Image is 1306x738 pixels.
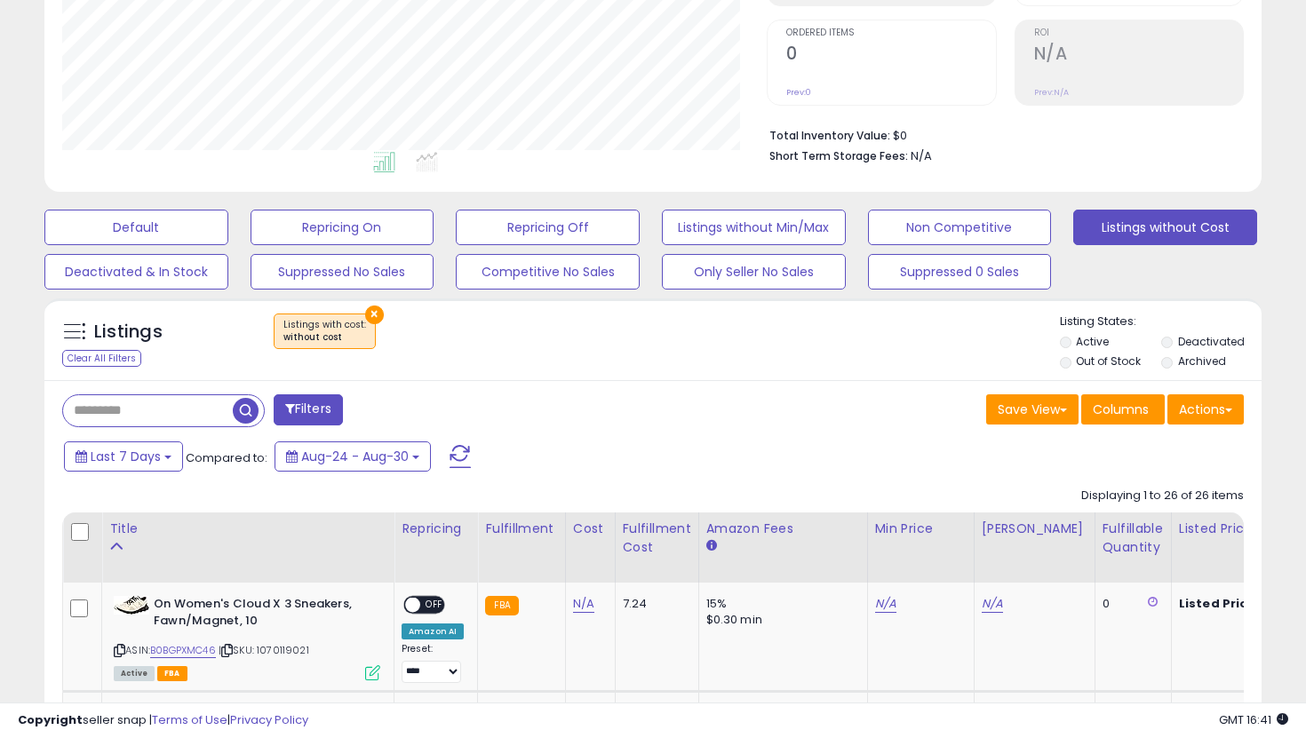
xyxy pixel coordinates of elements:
[275,441,431,472] button: Aug-24 - Aug-30
[1076,334,1109,349] label: Active
[456,210,640,245] button: Repricing Off
[1073,210,1257,245] button: Listings without Cost
[868,210,1052,245] button: Non Competitive
[18,711,83,728] strong: Copyright
[1167,394,1244,425] button: Actions
[769,148,908,163] b: Short Term Storage Fees:
[1034,87,1069,98] small: Prev: N/A
[94,320,163,345] h5: Listings
[402,623,464,639] div: Amazon AI
[230,711,308,728] a: Privacy Policy
[114,666,155,681] span: All listings currently available for purchase on Amazon
[402,643,464,683] div: Preset:
[114,596,380,678] div: ASIN:
[150,643,216,658] a: B0BGPXMC46
[154,596,370,633] b: On Women's Cloud X 3 Sneakers, Fawn/Magnet, 10
[1219,711,1288,728] span: 2025-09-7 16:41 GMT
[786,28,995,38] span: Ordered Items
[64,441,183,472] button: Last 7 Days
[44,210,228,245] button: Default
[786,87,811,98] small: Prev: 0
[875,520,967,538] div: Min Price
[706,596,854,612] div: 15%
[769,128,890,143] b: Total Inventory Value:
[114,596,149,615] img: 41R7pvdz50L._SL40_.jpg
[283,331,366,344] div: without cost
[875,595,896,613] a: N/A
[1081,394,1165,425] button: Columns
[1178,353,1226,369] label: Archived
[706,520,860,538] div: Amazon Fees
[986,394,1079,425] button: Save View
[157,666,187,681] span: FBA
[152,711,227,728] a: Terms of Use
[662,254,846,290] button: Only Seller No Sales
[1034,28,1243,38] span: ROI
[1178,334,1245,349] label: Deactivated
[365,306,384,324] button: ×
[573,595,594,613] a: N/A
[706,612,854,628] div: $0.30 min
[769,123,1230,145] li: $0
[251,254,434,290] button: Suppressed No Sales
[706,538,717,554] small: Amazon Fees.
[982,520,1087,538] div: [PERSON_NAME]
[1076,353,1141,369] label: Out of Stock
[1060,313,1262,330] p: Listing States:
[219,643,309,657] span: | SKU: 1070119021
[868,254,1052,290] button: Suppressed 0 Sales
[91,448,161,465] span: Last 7 Days
[283,318,366,345] span: Listings with cost :
[402,520,470,538] div: Repricing
[1093,401,1149,418] span: Columns
[18,712,308,729] div: seller snap | |
[456,254,640,290] button: Competitive No Sales
[1081,488,1244,504] div: Displaying 1 to 26 of 26 items
[274,394,343,425] button: Filters
[1103,520,1164,557] div: Fulfillable Quantity
[911,147,932,164] span: N/A
[62,350,141,367] div: Clear All Filters
[301,448,409,465] span: Aug-24 - Aug-30
[186,449,267,466] span: Compared to:
[1103,596,1158,612] div: 0
[573,520,608,538] div: Cost
[251,210,434,245] button: Repricing On
[662,210,846,245] button: Listings without Min/Max
[44,254,228,290] button: Deactivated & In Stock
[109,520,386,538] div: Title
[1179,595,1260,612] b: Listed Price:
[485,596,518,615] small: FBA
[786,44,995,67] h2: 0
[485,520,557,538] div: Fulfillment
[420,598,449,613] span: OFF
[623,520,691,557] div: Fulfillment Cost
[623,596,685,612] div: 7.24
[982,595,1003,613] a: N/A
[1034,44,1243,67] h2: N/A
